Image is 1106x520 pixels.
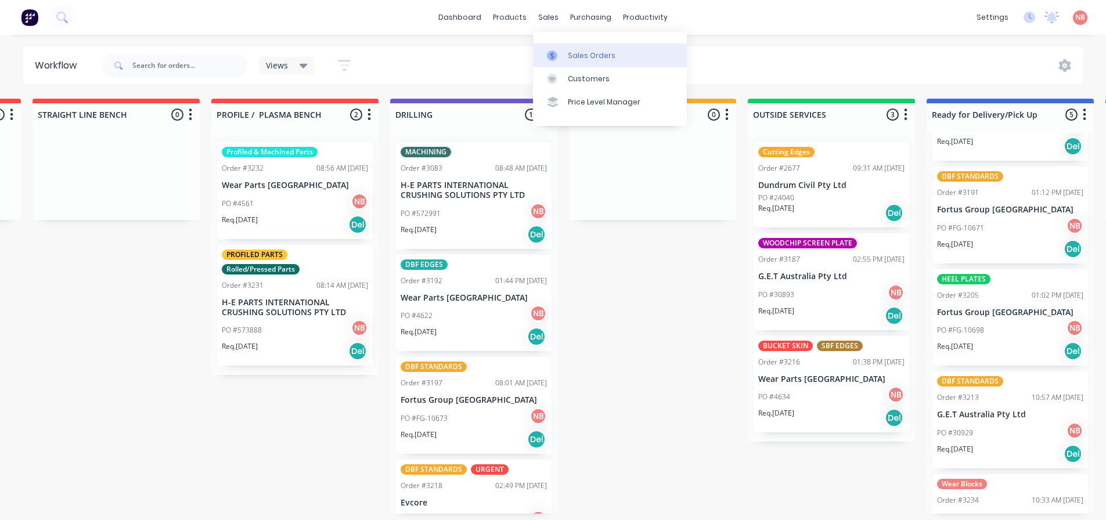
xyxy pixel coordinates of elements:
[932,371,1088,468] div: DBF STANDARDSOrder #321310:57 AM [DATE]G.E.T Australia Pty LtdPO #30929NBReq.[DATE]Del
[529,407,547,425] div: NB
[529,305,547,322] div: NB
[222,298,368,317] p: H-E PARTS INTERNATIONAL CRUSHING SOLUTIONS PTY LTD
[401,310,433,321] p: PO #4622
[1066,217,1083,234] div: NB
[401,208,441,219] p: PO #572991
[937,341,973,352] p: Req. [DATE]
[401,147,451,157] div: MACHINING
[222,250,287,260] div: PROFILED PARTS
[401,327,437,337] p: Req. [DATE]
[754,142,909,228] div: Cutting EdgesOrder #267709:31 AM [DATE]Dundrum Civil Pty LtdPO #24040Req.[DATE]Del
[471,464,509,475] div: URGENT
[401,464,467,475] div: DBF STANDARDS
[348,342,367,360] div: Del
[316,163,368,174] div: 08:56 AM [DATE]
[937,239,973,250] p: Req. [DATE]
[222,198,254,209] p: PO #4561
[937,444,973,454] p: Req. [DATE]
[758,357,800,367] div: Order #3216
[971,9,1014,26] div: settings
[1066,319,1083,337] div: NB
[853,254,905,265] div: 02:55 PM [DATE]
[937,410,1083,420] p: G.E.T Australia Pty Ltd
[1032,392,1083,403] div: 10:57 AM [DATE]
[758,272,905,281] p: G.E.T Australia Pty Ltd
[401,180,547,200] p: H-E PARTS INTERNATIONAL CRUSHING SOLUTIONS PTY LTD
[401,163,442,174] div: Order #3083
[758,147,815,157] div: Cutting Edges
[222,215,258,225] p: Req. [DATE]
[937,205,1083,215] p: Fortus Group [GEOGRAPHIC_DATA]
[937,171,1003,182] div: DBF STANDARDS
[937,223,984,233] p: PO #FG-10671
[401,293,547,303] p: Wear Parts [GEOGRAPHIC_DATA]
[817,341,863,351] div: SBF EDGES
[1066,422,1083,439] div: NB
[222,163,264,174] div: Order #3232
[217,245,373,366] div: PROFILED PARTSRolled/Pressed PartsOrder #323108:14 AM [DATE]H-E PARTS INTERNATIONAL CRUSHING SOLU...
[433,9,487,26] a: dashboard
[885,306,903,325] div: Del
[885,409,903,427] div: Del
[937,392,979,403] div: Order #3213
[758,392,790,402] p: PO #4634
[401,498,547,508] p: Evcore
[396,142,552,249] div: MACHININGOrder #308308:48 AM [DATE]H-E PARTS INTERNATIONAL CRUSHING SOLUTIONS PTY LTDPO #572991NB...
[401,429,437,440] p: Req. [DATE]
[1064,445,1082,463] div: Del
[401,225,437,235] p: Req. [DATE]
[527,327,546,346] div: Del
[758,254,800,265] div: Order #3187
[527,225,546,244] div: Del
[401,395,547,405] p: Fortus Group [GEOGRAPHIC_DATA]
[1075,12,1085,23] span: NB
[568,50,615,61] div: Sales Orders
[937,308,1083,317] p: Fortus Group [GEOGRAPHIC_DATA]
[853,163,905,174] div: 09:31 AM [DATE]
[617,9,673,26] div: productivity
[564,9,617,26] div: purchasing
[568,74,610,84] div: Customers
[217,142,373,239] div: Profiled & Machined PartsOrder #323208:56 AM [DATE]Wear Parts [GEOGRAPHIC_DATA]PO #4561NBReq.[DAT...
[401,378,442,388] div: Order #3197
[396,357,552,454] div: DBF STANDARDSOrder #319708:01 AM [DATE]Fortus Group [GEOGRAPHIC_DATA]PO #FG-10673NBReq.[DATE]Del
[316,280,368,291] div: 08:14 AM [DATE]
[758,238,857,248] div: WOODCHIP SCREEN PLATE
[937,325,984,335] p: PO #FG-10698
[401,362,467,372] div: DBF STANDARDS
[1032,495,1083,505] div: 10:33 AM [DATE]
[487,9,532,26] div: products
[495,378,547,388] div: 08:01 AM [DATE]
[1064,137,1082,156] div: Del
[568,97,640,107] div: Price Level Manager
[132,54,247,77] input: Search for orders...
[266,59,288,71] span: Views
[937,479,987,489] div: Wear Blocks
[222,341,258,352] p: Req. [DATE]
[222,325,262,335] p: PO #573888
[529,203,547,220] div: NB
[401,259,448,270] div: DBF EDGES
[396,255,552,352] div: DBF EDGESOrder #319201:44 PM [DATE]Wear Parts [GEOGRAPHIC_DATA]PO #4622NBReq.[DATE]Del
[401,413,448,424] p: PO #FG-10673
[351,193,368,210] div: NB
[758,193,794,203] p: PO #24040
[495,481,547,491] div: 02:49 PM [DATE]
[937,290,979,301] div: Order #3205
[932,269,1088,366] div: HEEL PLATESOrder #320501:02 PM [DATE]Fortus Group [GEOGRAPHIC_DATA]PO #FG-10698NBReq.[DATE]Del
[527,430,546,449] div: Del
[758,341,813,351] div: BUCKET SKIN
[754,336,909,433] div: BUCKET SKINSBF EDGESOrder #321601:38 PM [DATE]Wear Parts [GEOGRAPHIC_DATA]PO #4634NBReq.[DATE]Del
[532,9,564,26] div: sales
[932,167,1088,263] div: DBF STANDARDSOrder #319101:12 PM [DATE]Fortus Group [GEOGRAPHIC_DATA]PO #FG-10671NBReq.[DATE]Del
[35,59,82,73] div: Workflow
[533,91,687,114] a: Price Level Manager
[758,374,905,384] p: Wear Parts [GEOGRAPHIC_DATA]
[937,187,979,198] div: Order #3191
[348,215,367,234] div: Del
[533,67,687,91] a: Customers
[21,9,38,26] img: Factory
[887,284,905,301] div: NB
[758,180,905,190] p: Dundrum Civil Pty Ltd
[758,163,800,174] div: Order #2677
